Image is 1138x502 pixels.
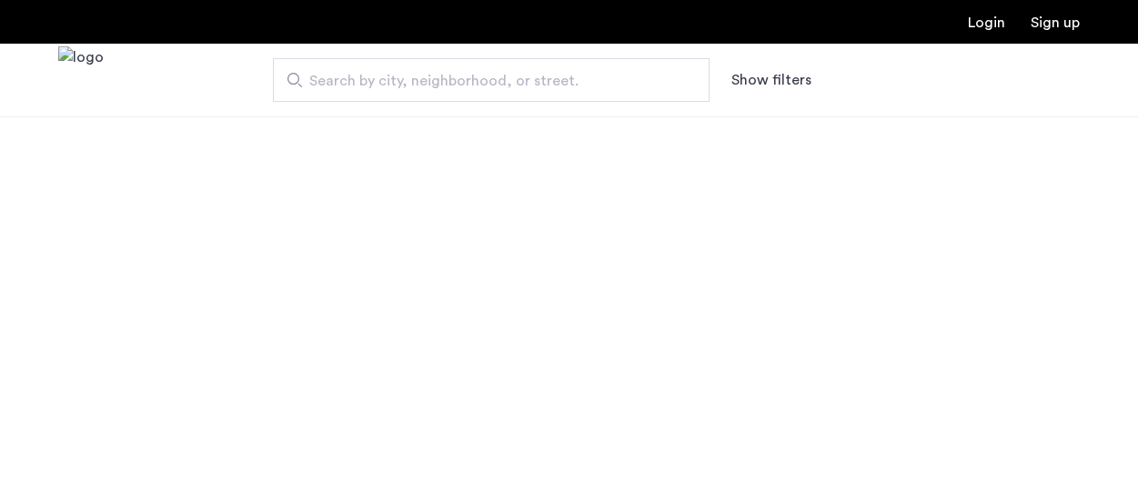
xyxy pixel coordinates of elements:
span: Search by city, neighborhood, or street. [309,70,659,92]
a: Registration [1031,15,1080,30]
button: Show or hide filters [731,69,811,91]
a: Cazamio Logo [58,46,104,115]
img: logo [58,46,104,115]
input: Apartment Search [273,58,710,102]
a: Login [968,15,1005,30]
